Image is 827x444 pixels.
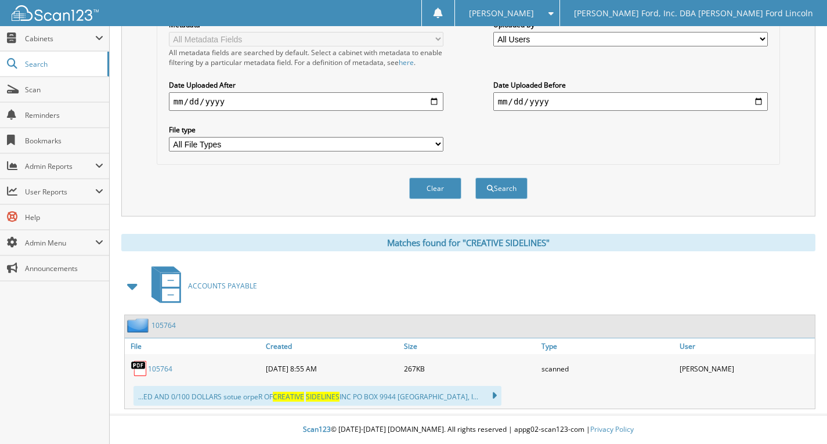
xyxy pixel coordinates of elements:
[677,338,815,354] a: User
[148,364,172,374] a: 105764
[401,357,539,380] div: 267KB
[133,386,501,406] div: ...ED AND 0/100 DOLLARS sotue orpeR OF INC PO BOX 9944 [GEOGRAPHIC_DATA], I...
[303,424,331,434] span: Scan123
[493,80,768,90] label: Date Uploaded Before
[131,360,148,377] img: PDF.png
[151,320,176,330] a: 105764
[539,338,677,354] a: Type
[25,59,102,69] span: Search
[127,318,151,333] img: folder2.png
[409,178,461,199] button: Clear
[125,338,263,354] a: File
[169,80,444,90] label: Date Uploaded After
[25,34,95,44] span: Cabinets
[25,110,103,120] span: Reminders
[25,187,95,197] span: User Reports
[493,92,768,111] input: end
[677,357,815,380] div: [PERSON_NAME]
[306,392,340,402] span: SIDELINES
[169,125,444,135] label: File type
[25,136,103,146] span: Bookmarks
[169,92,444,111] input: start
[188,281,257,291] span: ACCOUNTS PAYABLE
[399,57,414,67] a: here
[574,10,813,17] span: [PERSON_NAME] Ford, Inc. DBA [PERSON_NAME] Ford Lincoln
[110,416,827,444] div: © [DATE]-[DATE] [DOMAIN_NAME]. All rights reserved | appg02-scan123-com |
[12,5,99,21] img: scan123-logo-white.svg
[263,357,401,380] div: [DATE] 8:55 AM
[590,424,634,434] a: Privacy Policy
[25,238,95,248] span: Admin Menu
[539,357,677,380] div: scanned
[169,48,444,67] div: All metadata fields are searched by default. Select a cabinet with metadata to enable filtering b...
[273,392,304,402] span: CREATIVE
[401,338,539,354] a: Size
[121,234,815,251] div: Matches found for "CREATIVE SIDELINES"
[25,263,103,273] span: Announcements
[25,161,95,171] span: Admin Reports
[263,338,401,354] a: Created
[25,85,103,95] span: Scan
[475,178,528,199] button: Search
[469,10,534,17] span: [PERSON_NAME]
[145,263,257,309] a: ACCOUNTS PAYABLE
[25,212,103,222] span: Help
